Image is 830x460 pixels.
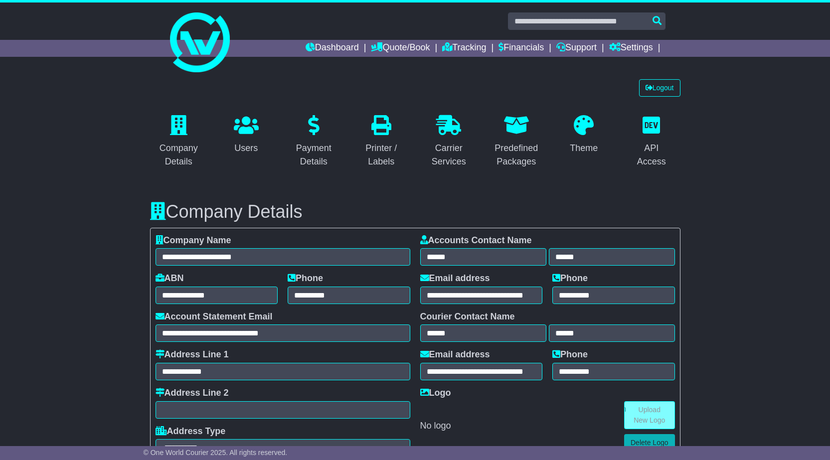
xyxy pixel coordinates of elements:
[352,112,410,172] a: Printer / Labels
[306,40,359,57] a: Dashboard
[156,273,184,284] label: ABN
[629,142,674,168] div: API Access
[371,40,430,57] a: Quote/Book
[420,311,515,322] label: Courier Contact Name
[624,401,675,429] a: Upload New Logo
[144,449,288,457] span: © One World Courier 2025. All rights reserved.
[623,112,680,172] a: API Access
[420,388,451,399] label: Logo
[156,235,231,246] label: Company Name
[488,112,545,172] a: Predefined Packages
[563,112,604,158] a: Theme
[420,349,490,360] label: Email address
[359,142,404,168] div: Printer / Labels
[150,112,208,172] a: Company Details
[420,421,451,431] span: No logo
[288,273,323,284] label: Phone
[609,40,653,57] a: Settings
[227,112,265,158] a: Users
[552,349,588,360] label: Phone
[420,235,532,246] label: Accounts Contact Name
[285,112,343,172] a: Payment Details
[494,142,539,168] div: Predefined Packages
[156,349,229,360] label: Address Line 1
[498,40,544,57] a: Financials
[150,202,680,222] h3: Company Details
[442,40,486,57] a: Tracking
[556,40,597,57] a: Support
[552,273,588,284] label: Phone
[157,142,201,168] div: Company Details
[639,79,680,97] a: Logout
[427,142,472,168] div: Carrier Services
[156,388,229,399] label: Address Line 2
[156,426,226,437] label: Address Type
[234,142,259,155] div: Users
[156,311,273,322] label: Account Statement Email
[570,142,598,155] div: Theme
[292,142,336,168] div: Payment Details
[420,112,478,172] a: Carrier Services
[420,273,490,284] label: Email address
